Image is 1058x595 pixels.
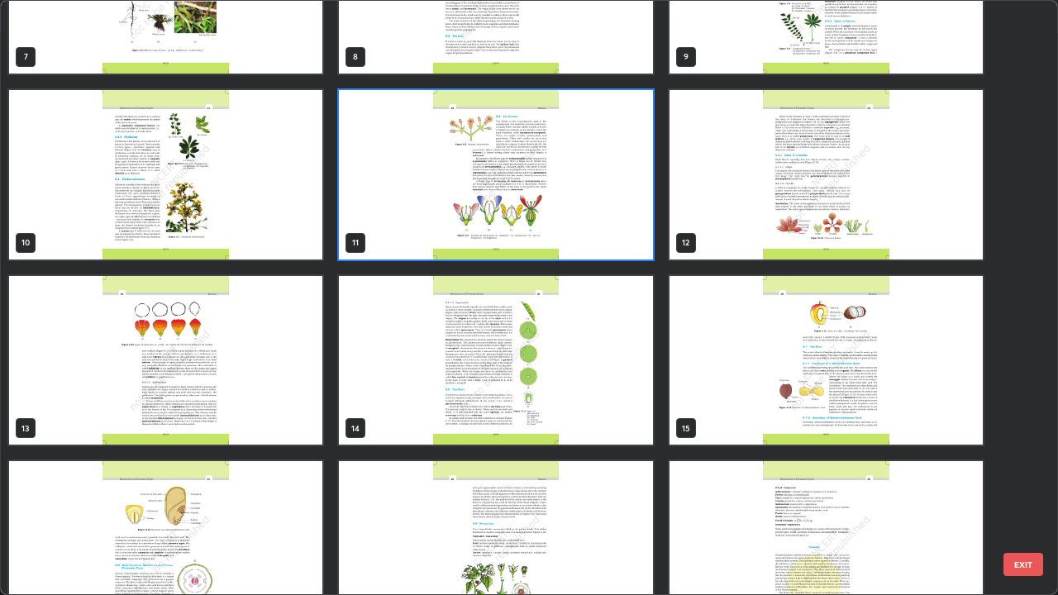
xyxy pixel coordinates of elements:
img: 1724056812KH4Y5P.pdf [339,90,652,259]
div: grid [1,1,1028,594]
img: 1724056812KH4Y5P.pdf [670,90,983,259]
img: 1724056812KH4Y5P.pdf [670,276,983,445]
button: EXIT [1003,553,1043,576]
img: 1724056812KH4Y5P.pdf [339,276,652,445]
img: 1724056812KH4Y5P.pdf [9,276,322,445]
img: 1724056812KH4Y5P.pdf [9,90,322,259]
